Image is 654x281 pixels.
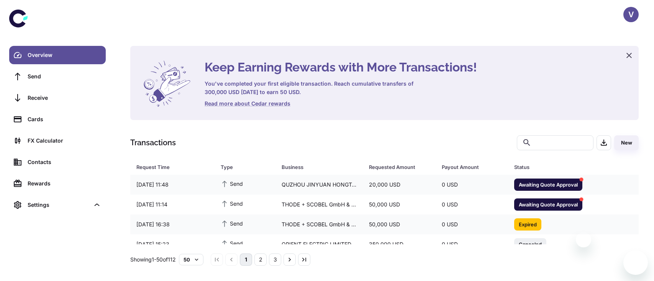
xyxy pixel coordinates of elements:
[28,136,101,145] div: FX Calculator
[442,162,505,172] span: Payout Amount
[221,219,243,227] span: Send
[130,137,176,148] h1: Transactions
[363,197,436,212] div: 50,000 USD
[9,196,106,214] div: Settings
[514,220,541,228] span: Expired
[221,199,243,208] span: Send
[623,7,639,22] button: V
[9,110,106,128] a: Cards
[514,200,582,208] span: Awaiting Quote Approval
[514,162,607,172] span: Status
[363,177,436,192] div: 20,000 USD
[136,162,211,172] span: Request Time
[28,201,90,209] div: Settings
[9,153,106,171] a: Contacts
[205,58,629,76] h4: Keep Earning Rewards with More Transactions!
[514,162,597,172] div: Status
[576,232,591,247] iframe: Close message
[614,135,639,150] button: New
[436,177,508,192] div: 0 USD
[205,99,629,108] a: Read more about Cedar rewards
[179,254,203,265] button: 50
[514,240,546,248] span: Canceled
[9,89,106,107] a: Receive
[28,51,101,59] div: Overview
[623,250,648,275] iframe: Button to launch messaging window
[130,255,176,264] p: Showing 1-50 of 112
[514,180,582,188] span: Awaiting Quote Approval
[130,177,215,192] div: [DATE] 11:48
[9,174,106,193] a: Rewards
[436,237,508,252] div: 0 USD
[442,162,495,172] div: Payout Amount
[221,179,243,188] span: Send
[28,158,101,166] div: Contacts
[28,72,101,81] div: Send
[221,239,243,247] span: Send
[275,197,363,212] div: THODE + SCOBEL GmbH & CO. KG
[130,217,215,232] div: [DATE] 16:38
[369,162,433,172] span: Requested Amount
[284,253,296,266] button: Go to next page
[275,217,363,232] div: THODE + SCOBEL GmbH & CO. KG
[130,197,215,212] div: [DATE] 11:14
[136,162,202,172] div: Request Time
[221,162,262,172] div: Type
[28,94,101,102] div: Receive
[221,162,272,172] span: Type
[28,179,101,188] div: Rewards
[298,253,310,266] button: Go to last page
[436,197,508,212] div: 0 USD
[240,253,252,266] button: page 1
[275,237,363,252] div: ORIENT ELECTRIC LIMITED
[254,253,267,266] button: Go to page 2
[130,237,215,252] div: [DATE] 15:23
[9,67,106,86] a: Send
[436,217,508,232] div: 0 USD
[9,132,106,150] a: FX Calculator
[275,177,363,192] div: QUZHOU JINYUAN HONGTAI REFRIGERANT CO.,
[369,162,423,172] div: Requested Amount
[269,253,281,266] button: Go to page 3
[205,80,415,96] h6: You've completed your first eligible transaction. Reach cumulative transfers of 300,000 USD [DATE...
[210,253,311,266] nav: pagination navigation
[9,46,106,64] a: Overview
[363,217,436,232] div: 50,000 USD
[28,115,101,123] div: Cards
[363,237,436,252] div: 350,000 USD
